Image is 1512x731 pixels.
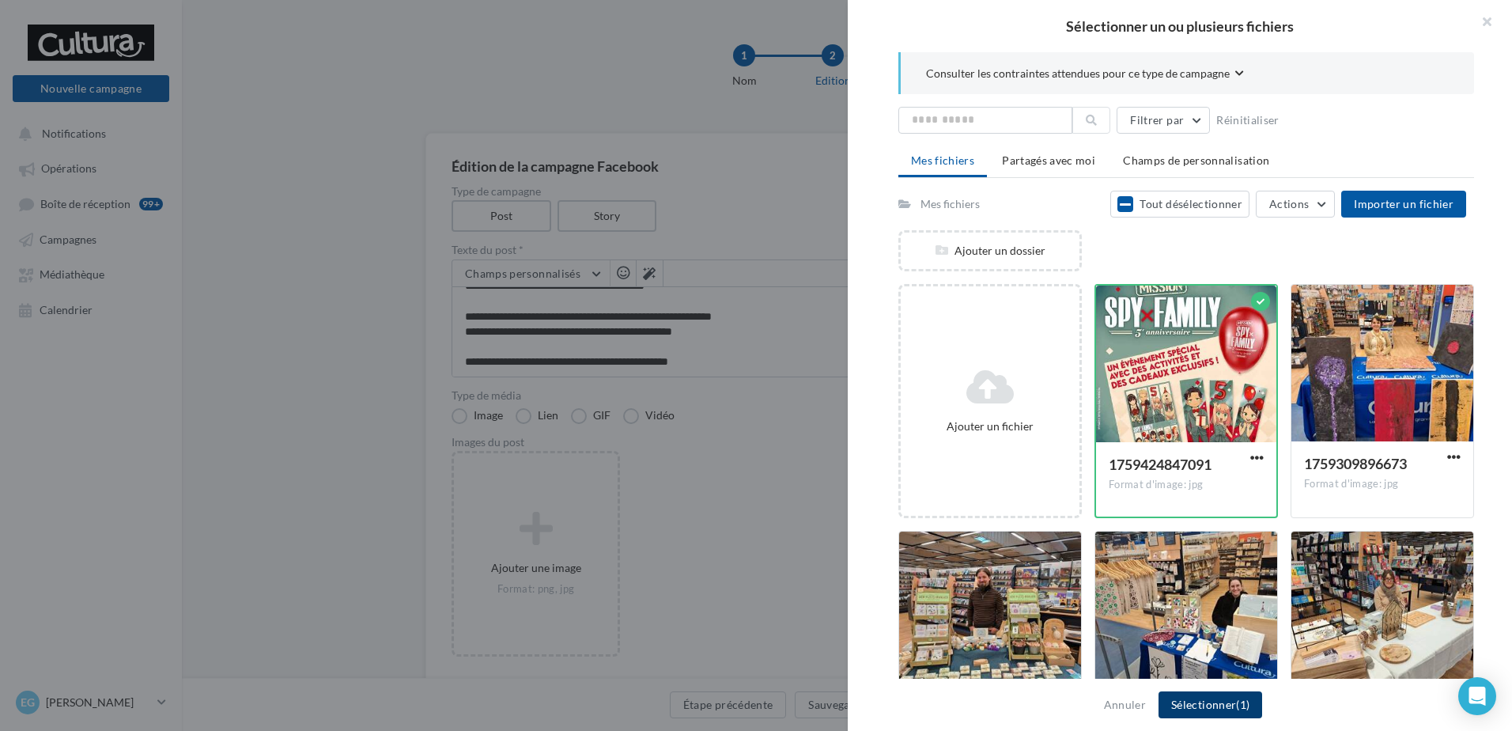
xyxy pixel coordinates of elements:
button: Consulter les contraintes attendues pour ce type de campagne [926,65,1244,85]
h2: Sélectionner un ou plusieurs fichiers [873,19,1487,33]
div: Mes fichiers [920,196,980,212]
button: Tout désélectionner [1110,191,1249,218]
button: Réinitialiser [1210,111,1286,130]
div: Open Intercom Messenger [1458,677,1496,715]
span: Champs de personnalisation [1123,153,1269,167]
div: Fichier ajouté avec succès [657,73,855,109]
button: Filtrer par [1117,107,1210,134]
div: Format d'image: jpg [1109,478,1264,492]
span: Partagés avec moi [1002,153,1095,167]
span: Consulter les contraintes attendues pour ce type de campagne [926,66,1230,81]
span: Actions [1269,197,1309,210]
div: Ajouter un dossier [901,243,1079,259]
span: Mes fichiers [911,153,974,167]
button: Annuler [1098,695,1152,714]
button: Sélectionner(1) [1159,691,1262,718]
span: 1759424847091 [1109,456,1211,473]
span: 1759309896673 [1304,455,1407,472]
span: Importer un fichier [1354,197,1453,210]
div: Format d'image: jpg [1304,477,1461,491]
button: Importer un fichier [1341,191,1466,218]
div: Ajouter un fichier [907,419,1073,434]
button: Actions [1256,191,1335,218]
span: (1) [1236,698,1249,711]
